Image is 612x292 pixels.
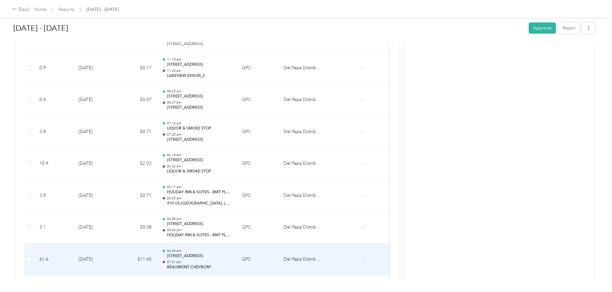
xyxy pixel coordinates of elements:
[237,180,278,212] td: GPS
[73,116,118,148] td: [DATE]
[167,89,232,94] p: 08:25 am
[362,161,363,166] span: -
[167,221,232,227] p: [STREET_ADDRESS]
[237,52,278,84] td: GPS
[362,65,363,71] span: -
[362,256,363,262] span: -
[362,224,363,230] span: -
[362,129,363,134] span: -
[167,105,232,111] p: [STREET_ADDRESS]
[278,52,327,84] td: Del Papa Distributing
[167,137,232,143] p: [STREET_ADDRESS]
[73,148,118,180] td: [DATE]
[73,212,118,244] td: [DATE]
[73,84,118,116] td: [DATE]
[167,132,232,137] p: 07:20 am
[167,73,232,79] p: LAKEVIEW EXXON_2
[59,7,74,12] a: Reports
[167,94,232,99] p: [STREET_ADDRESS]
[576,256,612,292] iframe: Everlance-gr Chat Button Frame
[118,52,157,84] td: $0.17
[167,185,232,189] p: 05:17 am
[73,244,118,276] td: [DATE]
[167,232,232,238] p: HOLIDAY INN & SUITES - BMT PLAZA
[237,148,278,180] td: GPS
[34,52,73,84] td: 0.9
[34,116,73,148] td: 3.8
[34,148,73,180] td: 10.9
[167,228,232,232] p: 05:06 pm
[73,52,118,84] td: [DATE]
[362,97,363,102] span: -
[278,116,327,148] td: Del Papa Distributing
[529,22,556,34] button: Approve
[167,280,232,285] p: 05:24 am
[278,244,327,276] td: Del Papa Distributing
[118,116,157,148] td: $0.71
[34,180,73,212] td: 3.8
[118,180,157,212] td: $0.71
[167,157,232,163] p: [STREET_ADDRESS]
[167,217,232,221] p: 04:58 pm
[167,253,232,259] p: [STREET_ADDRESS]
[87,6,119,13] span: [DATE] - [DATE]
[278,180,327,212] td: Del Papa Distributing
[118,84,157,116] td: $0.07
[167,62,232,68] p: [STREET_ADDRESS]
[167,121,232,126] p: 07:13 am
[167,169,232,174] p: LIQUOR & SMOKE STOP
[34,84,73,116] td: 0.4
[278,84,327,116] td: Del Papa Distributing
[237,244,278,276] td: GPS
[167,189,232,195] p: HOLIDAY INN & SUITES - BMT PLAZA
[167,100,232,105] p: 08:27 am
[167,260,232,264] p: 07:51 am
[167,201,232,206] p: 410 US-[GEOGRAPHIC_DATA], [GEOGRAPHIC_DATA]
[34,7,46,12] a: Home
[167,264,232,270] p: BEAUMONT CHEVRON*
[167,69,232,73] p: 11:20 am
[558,22,580,34] button: Reject
[237,84,278,116] td: GPS
[167,153,232,157] p: 06:18 am
[34,244,73,276] td: 61.6
[34,212,73,244] td: 3.1
[73,180,118,212] td: [DATE]
[362,193,363,198] span: -
[118,148,157,180] td: $2.03
[237,212,278,244] td: GPS
[13,6,29,13] div: Back
[278,212,327,244] td: Del Papa Distributing
[167,249,232,253] p: 06:59 am
[167,126,232,131] p: LIQUOR & SMOKE STOP
[13,21,524,36] h1: Aug 1 - 31, 2025
[237,116,278,148] td: GPS
[118,244,157,276] td: $11.45
[167,57,232,62] p: 11:15 am
[118,212,157,244] td: $0.58
[278,148,327,180] td: Del Papa Distributing
[167,196,232,201] p: 05:35 am
[167,164,232,169] p: 06:32 am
